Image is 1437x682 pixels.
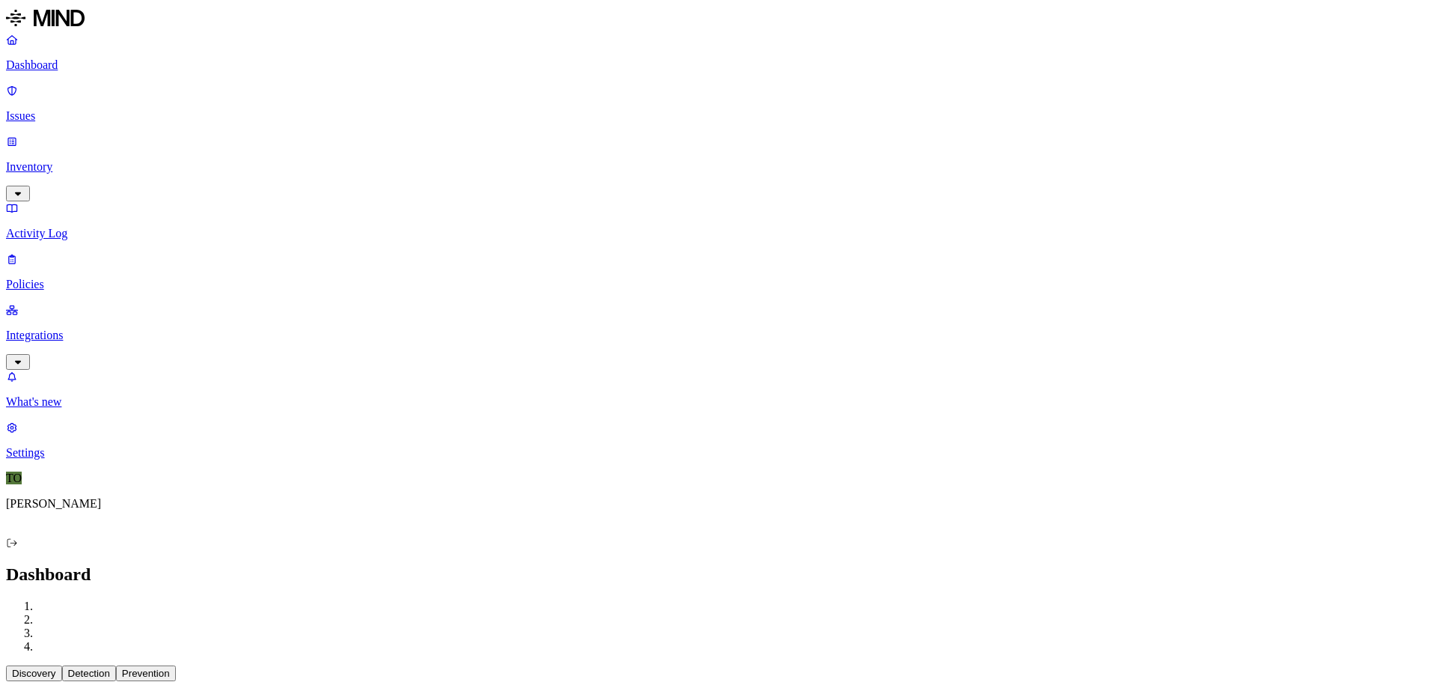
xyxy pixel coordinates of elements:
[62,666,116,681] button: Detection
[6,201,1431,240] a: Activity Log
[6,329,1431,342] p: Integrations
[116,666,176,681] button: Prevention
[6,6,1431,33] a: MIND
[6,666,62,681] button: Discovery
[6,564,1431,585] h2: Dashboard
[6,58,1431,72] p: Dashboard
[6,227,1431,240] p: Activity Log
[6,6,85,30] img: MIND
[6,278,1431,291] p: Policies
[6,370,1431,409] a: What's new
[6,135,1431,199] a: Inventory
[6,395,1431,409] p: What's new
[6,472,22,484] span: TO
[6,109,1431,123] p: Issues
[6,84,1431,123] a: Issues
[6,33,1431,72] a: Dashboard
[6,303,1431,368] a: Integrations
[6,160,1431,174] p: Inventory
[6,421,1431,460] a: Settings
[6,252,1431,291] a: Policies
[6,446,1431,460] p: Settings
